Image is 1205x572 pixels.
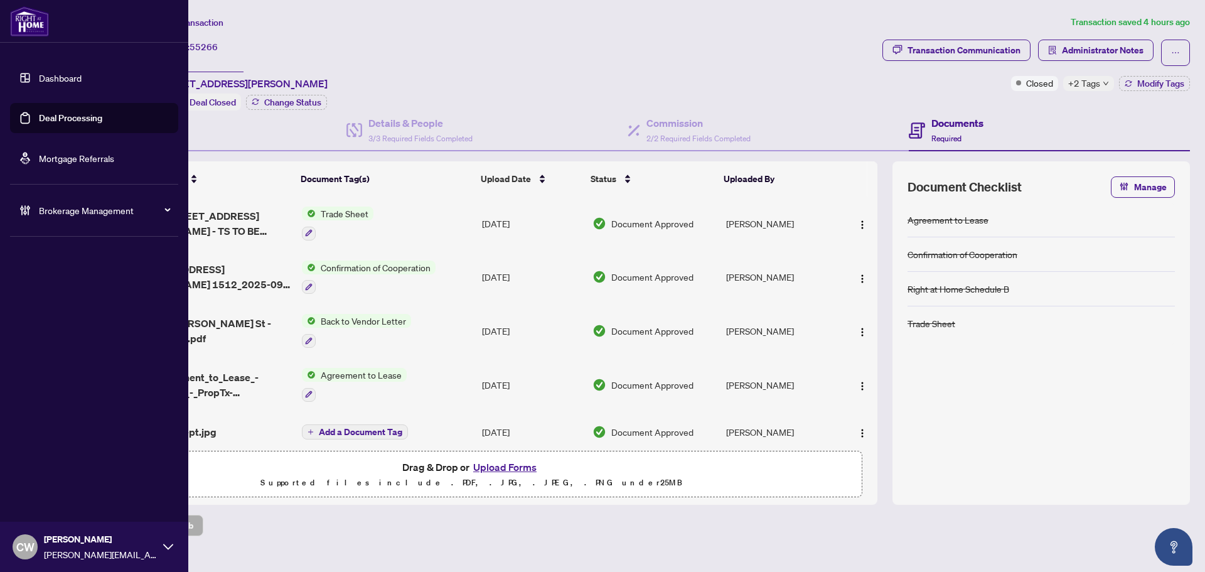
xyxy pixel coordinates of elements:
span: [PERSON_NAME] [44,532,157,546]
span: CW [16,538,35,556]
img: Logo [857,381,867,391]
span: 1512-15 [PERSON_NAME] St - BTV LETTER.pdf [129,316,292,346]
div: Transaction Communication [908,40,1020,60]
h4: Details & People [368,116,473,131]
span: Manage [1134,177,1167,197]
span: Drag & Drop orUpload FormsSupported files include .PDF, .JPG, .JPEG, .PNG under25MB [81,451,862,498]
button: Logo [852,267,872,287]
img: logo [10,6,49,36]
span: Document Approved [611,324,694,338]
td: [PERSON_NAME] [721,251,839,305]
img: Document Status [592,378,606,392]
span: Trade Sheet [316,207,373,220]
h4: Documents [931,116,983,131]
span: Document Checklist [908,178,1022,196]
a: Mortgage Referrals [39,153,114,164]
th: Upload Date [476,161,586,197]
span: Agreement to Lease [316,368,407,382]
span: Drag & Drop or [402,459,540,475]
span: Upload Date [481,172,531,186]
span: Document Approved [611,217,694,230]
a: Deal Processing [39,112,102,124]
div: Agreement to Lease [908,213,988,227]
td: [PERSON_NAME] [721,197,839,251]
button: Logo [852,375,872,395]
span: Administrator Notes [1062,40,1143,60]
td: [PERSON_NAME] [721,358,839,412]
button: Manage [1111,176,1175,198]
img: Status Icon [302,368,316,382]
img: Status Icon [302,314,316,328]
th: (6) File Name [123,161,295,197]
button: Status IconAgreement to Lease [302,368,407,402]
th: Uploaded By [719,161,836,197]
button: Logo [852,321,872,341]
span: Required [931,134,961,143]
article: Transaction saved 4 hours ago [1071,15,1190,30]
button: Change Status [246,95,327,110]
img: Document Status [592,425,606,439]
span: Signed [STREET_ADDRESS][PERSON_NAME] - TS TO BE REVIEWED BY [PERSON_NAME].pdf [129,208,292,239]
span: [PERSON_NAME][EMAIL_ADDRESS][DOMAIN_NAME] [44,548,157,561]
span: Deal Closed [190,97,236,108]
button: Status IconBack to Vendor Letter [302,314,411,348]
button: Transaction Communication [882,40,1031,61]
th: Document Tag(s) [296,161,476,197]
button: Status IconTrade Sheet [302,207,373,240]
span: [STREET_ADDRESS][PERSON_NAME] [156,76,328,91]
img: Document Status [592,324,606,338]
td: [DATE] [477,304,587,358]
div: Trade Sheet [908,316,955,330]
button: Open asap [1155,528,1192,566]
td: [PERSON_NAME] [721,304,839,358]
span: 400_Agreement_to_Lease_-_Residential_-_PropTx-[PERSON_NAME].pdf [129,370,292,400]
div: Confirmation of Cooperation [908,247,1017,261]
span: Brokerage Management [39,203,169,217]
button: Logo [852,213,872,234]
td: [DATE] [477,358,587,412]
img: Document Status [592,270,606,284]
span: [STREET_ADDRESS][PERSON_NAME] 1512_2025-09-30 22_10_08.pdf [129,262,292,292]
span: +2 Tags [1068,76,1100,90]
td: [DATE] [477,412,587,452]
button: Add a Document Tag [302,424,408,440]
span: Modify Tags [1137,79,1184,88]
span: down [1103,80,1109,87]
button: Logo [852,422,872,442]
span: 2/2 Required Fields Completed [646,134,751,143]
span: 55266 [190,41,218,53]
img: Logo [857,327,867,337]
p: Supported files include .PDF, .JPG, .JPEG, .PNG under 25 MB [88,475,854,490]
button: Upload Forms [469,459,540,475]
span: Document Approved [611,270,694,284]
img: Document Status [592,217,606,230]
img: Logo [857,274,867,284]
td: [PERSON_NAME] [721,412,839,452]
h4: Commission [646,116,751,131]
img: Status Icon [302,207,316,220]
span: Document Approved [611,425,694,439]
a: Dashboard [39,72,82,84]
span: plus [308,429,314,435]
img: Status Icon [302,261,316,274]
button: Add a Document Tag [302,424,408,440]
span: Confirmation of Cooperation [316,261,436,274]
img: Logo [857,428,867,438]
span: solution [1048,46,1057,55]
button: Modify Tags [1119,76,1190,91]
button: Administrator Notes [1038,40,1154,61]
span: Back to Vendor Letter [316,314,411,328]
div: Right at Home Schedule B [908,282,1009,296]
span: View Transaction [156,17,223,28]
td: [DATE] [477,251,587,305]
td: [DATE] [477,197,587,251]
span: Document Approved [611,378,694,392]
span: ellipsis [1171,48,1180,57]
button: Status IconConfirmation of Cooperation [302,261,436,294]
th: Status [586,161,719,197]
img: Logo [857,220,867,230]
span: Add a Document Tag [319,428,402,436]
span: Change Status [264,98,321,107]
span: Status [591,172,616,186]
span: 3/3 Required Fields Completed [368,134,473,143]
